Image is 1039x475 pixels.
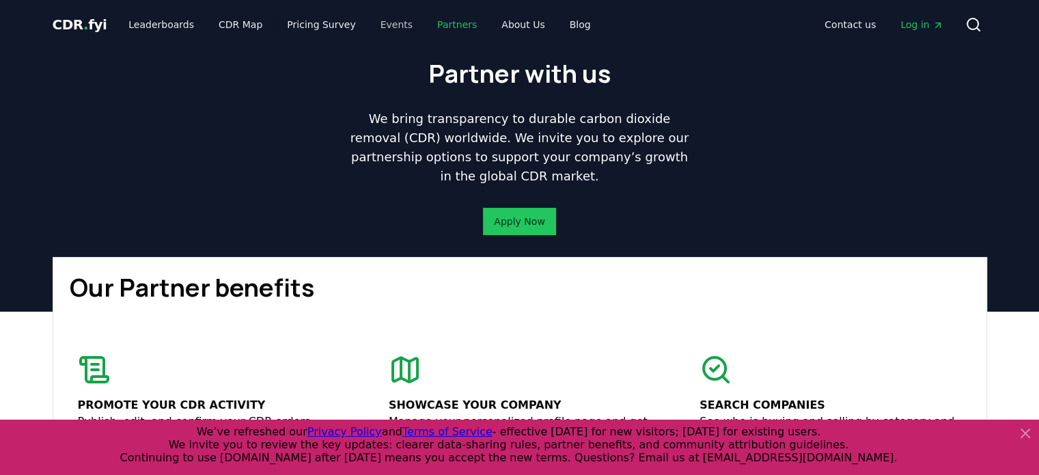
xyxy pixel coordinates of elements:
[117,12,601,37] nav: Main
[389,397,650,413] p: Showcase your company
[483,208,555,235] button: Apply Now
[814,12,887,37] a: Contact us
[345,109,695,186] p: We bring transparency to durable carbon dioxide removal (CDR) worldwide. We invite you to explore...
[426,12,488,37] a: Partners
[559,12,602,37] a: Blog
[370,12,424,37] a: Events
[70,274,970,301] h1: Our Partner benefits
[889,12,954,37] a: Log in
[78,413,340,446] p: Publish, edit, and confirm your CDR orders; choose what you share.
[276,12,366,37] a: Pricing Survey
[699,413,961,446] p: See who is buying and selling by category and geography.
[83,16,88,33] span: .
[699,397,961,413] p: Search companies
[814,12,954,37] nav: Main
[389,413,650,446] p: Manage your personalized profile page and get on the map.
[53,15,107,34] a: CDR.fyi
[428,60,611,87] h1: Partner with us
[117,12,205,37] a: Leaderboards
[53,16,107,33] span: CDR fyi
[78,397,340,413] p: Promote your CDR activity
[490,12,555,37] a: About Us
[208,12,273,37] a: CDR Map
[900,18,943,31] span: Log in
[494,215,544,228] a: Apply Now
